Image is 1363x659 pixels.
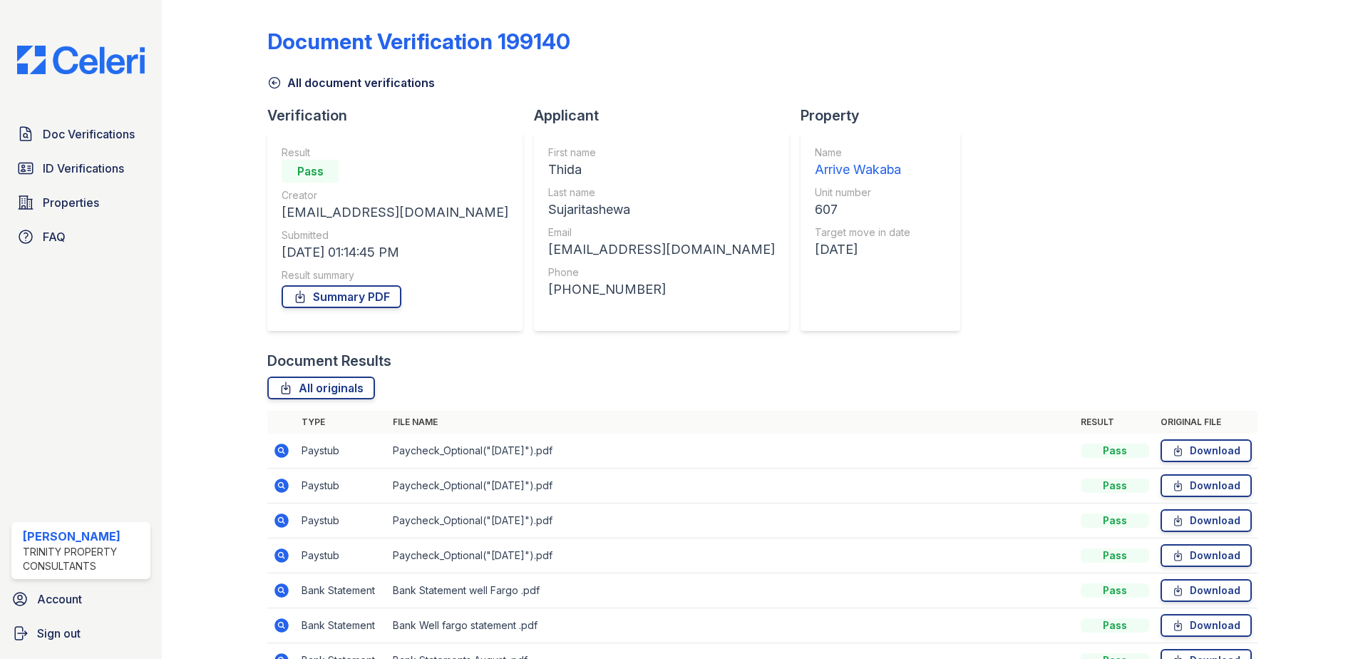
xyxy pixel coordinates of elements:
[1161,614,1252,637] a: Download
[11,188,150,217] a: Properties
[815,145,910,180] a: Name Arrive Wakaba
[267,377,375,399] a: All originals
[296,469,387,504] td: Paystub
[548,265,775,280] div: Phone
[1081,618,1149,633] div: Pass
[815,225,910,240] div: Target move in date
[23,545,145,573] div: Trinity Property Consultants
[6,585,156,613] a: Account
[815,240,910,260] div: [DATE]
[282,242,508,262] div: [DATE] 01:14:45 PM
[548,280,775,300] div: [PHONE_NUMBER]
[387,573,1075,608] td: Bank Statement well Fargo .pdf
[548,185,775,200] div: Last name
[1081,548,1149,563] div: Pass
[815,145,910,160] div: Name
[387,434,1075,469] td: Paycheck_Optional("[DATE]").pdf
[6,46,156,74] img: CE_Logo_Blue-a8612792a0a2168367f1c8372b55b34899dd931a85d93a1a3d3e32e68fde9ad4.png
[1081,479,1149,493] div: Pass
[548,200,775,220] div: Sujaritashewa
[548,160,775,180] div: Thida
[37,591,82,608] span: Account
[1161,474,1252,497] a: Download
[387,608,1075,643] td: Bank Well fargo statement .pdf
[548,225,775,240] div: Email
[43,126,135,143] span: Doc Verifications
[267,29,570,54] div: Document Verification 199140
[282,203,508,223] div: [EMAIL_ADDRESS][DOMAIN_NAME]
[1161,509,1252,532] a: Download
[1155,411,1257,434] th: Original file
[1081,444,1149,458] div: Pass
[267,351,391,371] div: Document Results
[534,106,801,126] div: Applicant
[282,145,508,160] div: Result
[11,120,150,148] a: Doc Verifications
[43,228,66,245] span: FAQ
[1161,579,1252,602] a: Download
[282,268,508,282] div: Result summary
[282,285,401,308] a: Summary PDF
[815,185,910,200] div: Unit number
[1081,583,1149,598] div: Pass
[548,240,775,260] div: [EMAIL_ADDRESS][DOMAIN_NAME]
[1075,411,1155,434] th: Result
[1161,439,1252,462] a: Download
[387,504,1075,538] td: Paycheck_Optional("[DATE]").pdf
[267,74,435,91] a: All document verifications
[296,434,387,469] td: Paystub
[801,106,972,126] div: Property
[11,223,150,251] a: FAQ
[282,160,339,183] div: Pass
[1161,544,1252,567] a: Download
[815,200,910,220] div: 607
[282,228,508,242] div: Submitted
[387,538,1075,573] td: Paycheck_Optional("[DATE]").pdf
[387,469,1075,504] td: Paycheck_Optional("[DATE]").pdf
[43,194,99,211] span: Properties
[43,160,124,177] span: ID Verifications
[1081,514,1149,528] div: Pass
[6,619,156,648] a: Sign out
[548,145,775,160] div: First name
[296,411,387,434] th: Type
[815,160,910,180] div: Arrive Wakaba
[296,538,387,573] td: Paystub
[296,608,387,643] td: Bank Statement
[23,528,145,545] div: [PERSON_NAME]
[267,106,534,126] div: Verification
[296,504,387,538] td: Paystub
[282,188,508,203] div: Creator
[296,573,387,608] td: Bank Statement
[11,154,150,183] a: ID Verifications
[37,625,81,642] span: Sign out
[387,411,1075,434] th: File name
